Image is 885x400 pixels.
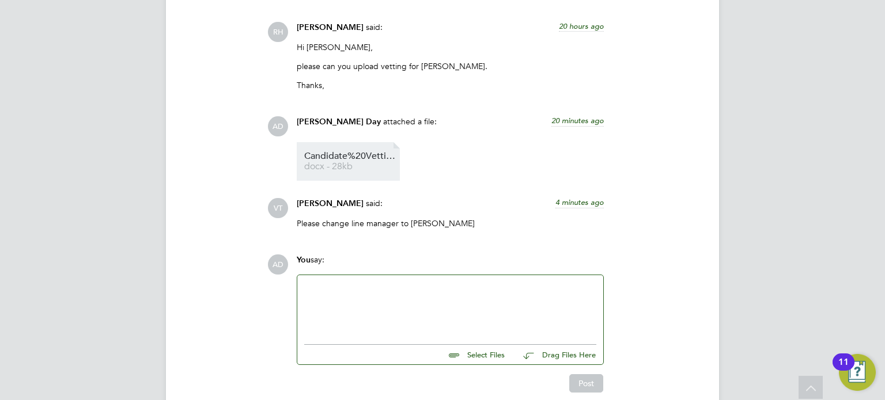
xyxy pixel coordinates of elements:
a: Candidate%20Vetting%20Form%20-%20Tanaka%20sekitoleko docx - 28kb [304,152,396,171]
span: 20 hours ago [559,21,604,31]
span: attached a file: [383,116,437,127]
span: VT [268,198,288,218]
div: say: [297,254,604,275]
p: Thanks, [297,80,604,90]
span: said: [366,22,383,32]
span: You [297,255,311,265]
p: please can you upload vetting for [PERSON_NAME]. [297,61,604,71]
span: Candidate%20Vetting%20Form%20-%20Tanaka%20sekitoleko [304,152,396,161]
p: Hi [PERSON_NAME], [297,42,604,52]
div: 11 [838,362,849,377]
p: Please change line manager to [PERSON_NAME] [297,218,604,228]
span: RH [268,22,288,42]
span: 4 minutes ago [555,197,604,207]
span: AD [268,116,288,136]
span: [PERSON_NAME] [297,22,364,32]
span: 20 minutes ago [551,116,604,125]
button: Post [569,374,603,393]
span: docx - 28kb [304,162,396,171]
span: AD [268,254,288,275]
span: [PERSON_NAME] [297,199,364,208]
span: [PERSON_NAME] Day [297,117,381,127]
span: said: [366,198,383,208]
button: Open Resource Center, 11 new notifications [839,354,876,391]
button: Drag Files Here [514,343,596,367]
